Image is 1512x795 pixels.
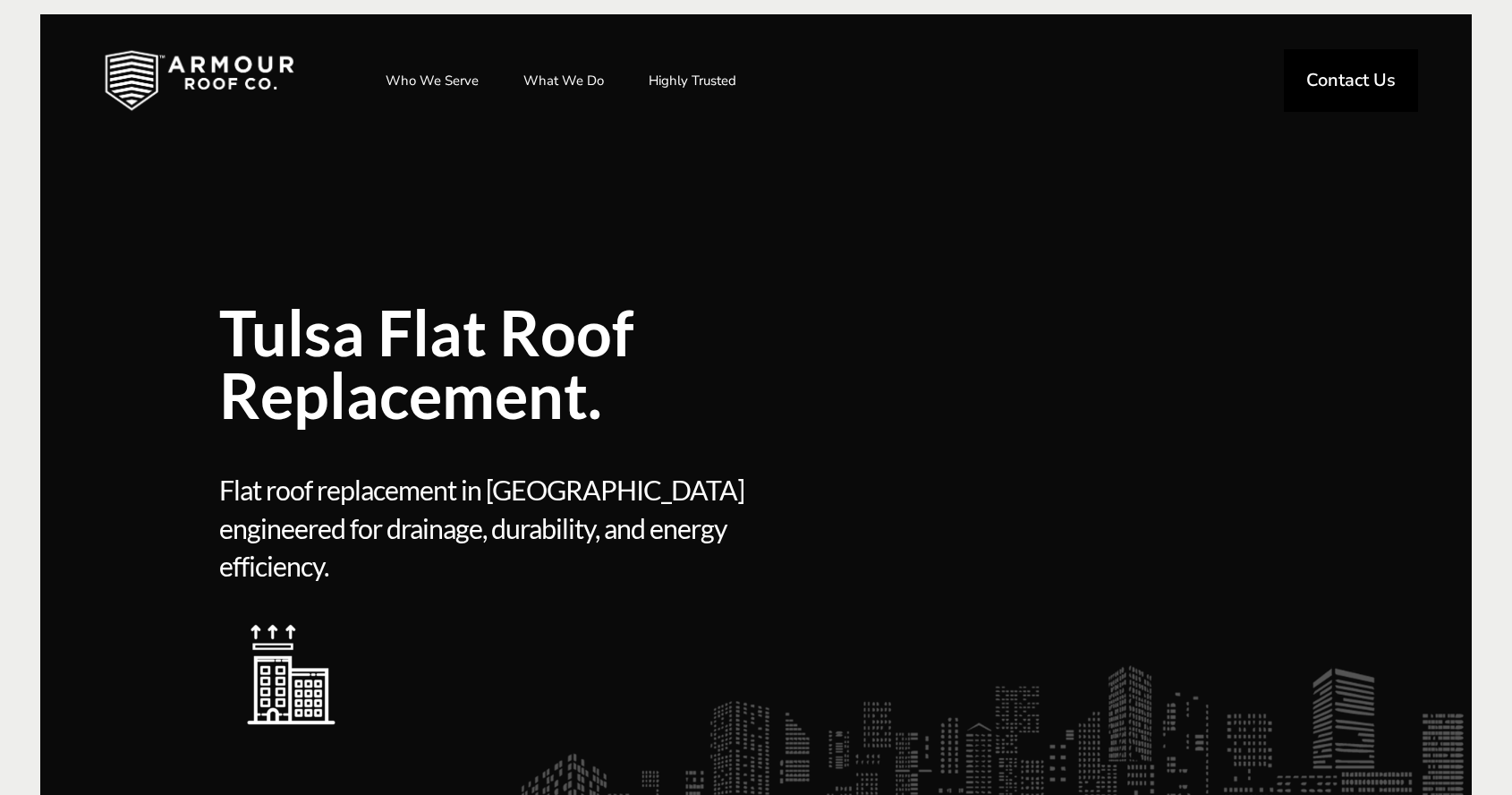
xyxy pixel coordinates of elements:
[219,301,1015,426] span: Tulsa Flat Roof Replacement.
[1306,72,1396,90] span: Contact Us
[1284,49,1418,112] a: Contact Us
[76,36,323,125] img: Industrial and Commercial Roofing Company | Armour Roof Co.
[631,58,754,103] a: Highly Trusted
[505,58,622,103] a: What We Do
[368,58,497,103] a: Who We Serve
[219,471,750,586] span: Flat roof replacement in [GEOGRAPHIC_DATA] engineered for drainage, durability, and energy effici...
